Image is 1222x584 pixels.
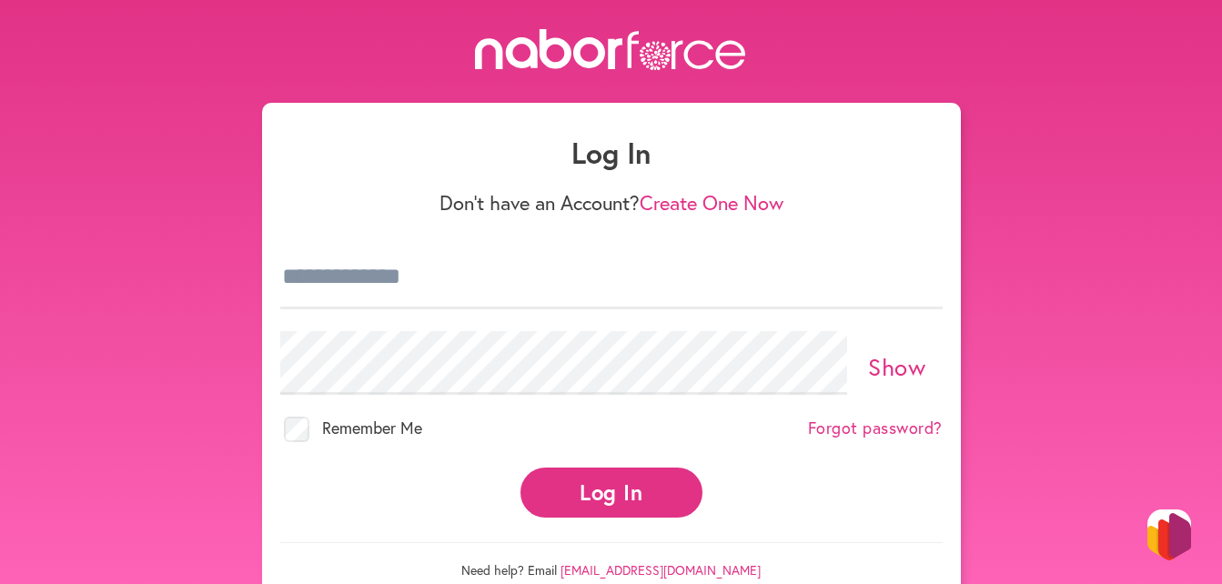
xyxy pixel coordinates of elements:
p: Need help? Email [280,542,943,579]
p: Don't have an Account? [280,191,943,215]
button: Log In [520,468,702,518]
a: Forgot password? [808,418,943,438]
h1: Log In [280,136,943,170]
span: Remember Me [322,417,422,438]
a: Show [868,351,925,382]
a: Create One Now [640,189,783,216]
a: [EMAIL_ADDRESS][DOMAIN_NAME] [561,561,761,579]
